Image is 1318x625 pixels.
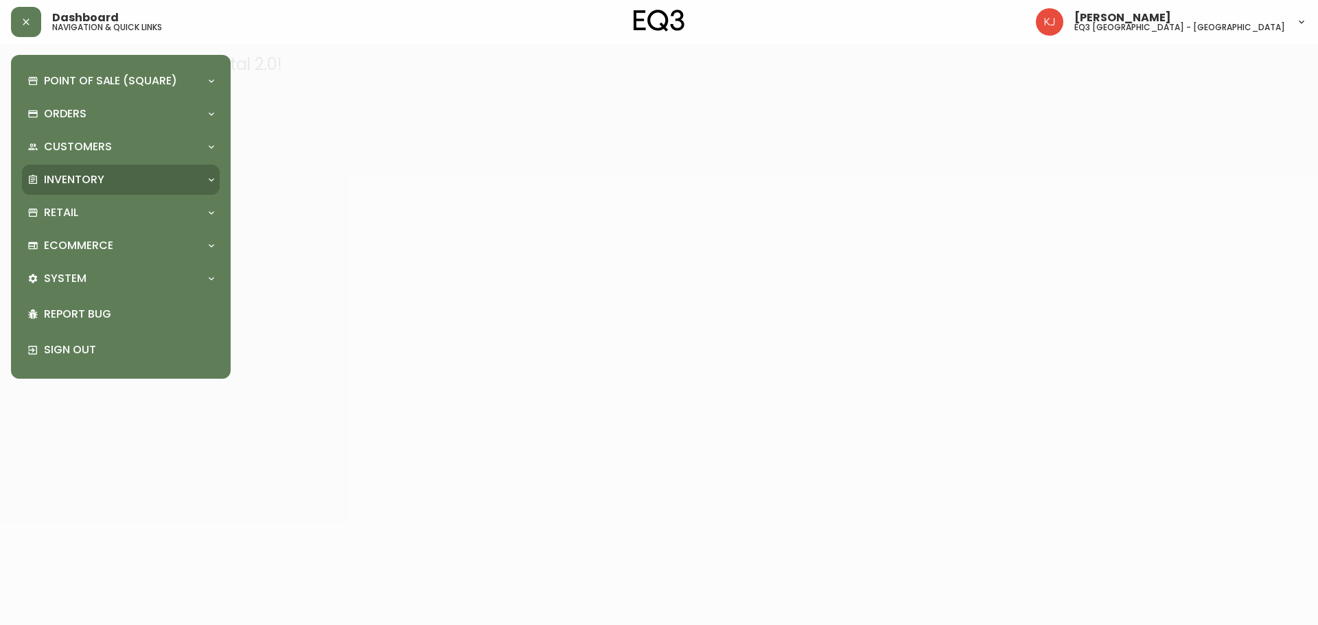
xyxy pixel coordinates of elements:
p: Point of Sale (Square) [44,73,177,89]
img: 24a625d34e264d2520941288c4a55f8e [1036,8,1063,36]
p: System [44,271,86,286]
h5: eq3 [GEOGRAPHIC_DATA] - [GEOGRAPHIC_DATA] [1074,23,1285,32]
p: Customers [44,139,112,154]
img: logo [634,10,684,32]
p: Inventory [44,172,104,187]
div: Point of Sale (Square) [22,66,220,96]
div: Retail [22,198,220,228]
div: Ecommerce [22,231,220,261]
div: Report Bug [22,296,220,332]
p: Retail [44,205,78,220]
div: System [22,263,220,294]
p: Ecommerce [44,238,113,253]
p: Report Bug [44,307,214,322]
p: Sign Out [44,342,214,357]
div: Orders [22,99,220,129]
div: Customers [22,132,220,162]
div: Sign Out [22,332,220,368]
span: Dashboard [52,12,119,23]
div: Inventory [22,165,220,195]
span: [PERSON_NAME] [1074,12,1171,23]
p: Orders [44,106,86,121]
h5: navigation & quick links [52,23,162,32]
